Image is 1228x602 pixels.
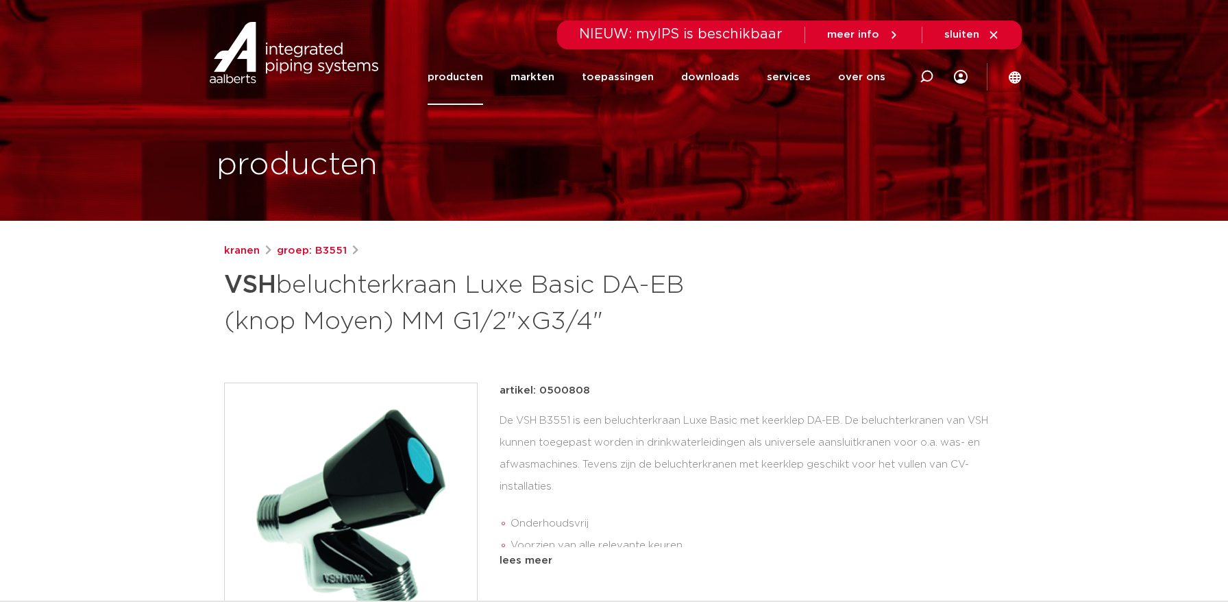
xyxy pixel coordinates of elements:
span: sluiten [944,29,979,40]
a: markten [511,49,554,105]
a: kranen [224,243,260,259]
span: NIEUW: myIPS is beschikbaar [579,27,783,41]
a: over ons [838,49,885,105]
a: toepassingen [582,49,654,105]
a: services [767,49,811,105]
div: De VSH B3551 is een beluchterkraan Luxe Basic met keerklep DA-EB. De beluchterkranen van VSH kunn... [500,410,1004,547]
li: Voorzien van alle relevante keuren [511,535,1004,557]
nav: Menu [428,49,885,105]
a: groep: B3551 [277,243,347,259]
h1: producten [217,143,378,187]
strong: VSH [224,273,276,298]
p: artikel: 0500808 [500,383,590,399]
a: downloads [681,49,739,105]
div: lees meer [500,553,1004,569]
a: meer info [827,29,900,41]
h1: beluchterkraan Luxe Basic DA-EB (knop Moyen) MM G1/2"xG3/4" [224,265,739,339]
li: Onderhoudsvrij [511,513,1004,535]
a: producten [428,49,483,105]
div: my IPS [954,49,968,105]
a: sluiten [944,29,1000,41]
span: meer info [827,29,879,40]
